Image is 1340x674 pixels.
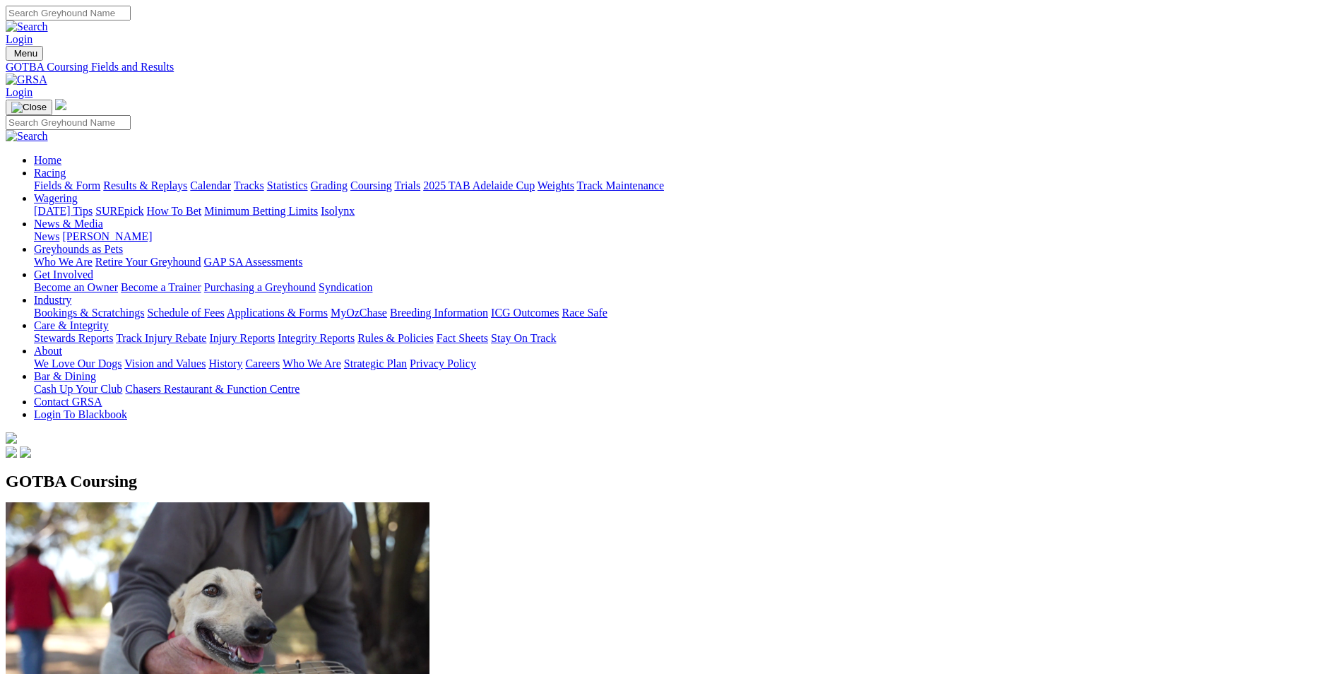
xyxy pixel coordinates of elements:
[34,383,1334,396] div: Bar & Dining
[6,20,48,33] img: Search
[6,100,52,115] button: Toggle navigation
[34,345,62,357] a: About
[116,332,206,344] a: Track Injury Rebate
[577,179,664,191] a: Track Maintenance
[390,307,488,319] a: Breeding Information
[95,205,143,217] a: SUREpick
[6,130,48,143] img: Search
[124,357,206,369] a: Vision and Values
[283,357,341,369] a: Who We Are
[34,192,78,204] a: Wagering
[6,33,32,45] a: Login
[34,332,113,344] a: Stewards Reports
[34,179,100,191] a: Fields & Form
[34,205,1334,218] div: Wagering
[204,205,318,217] a: Minimum Betting Limits
[491,332,556,344] a: Stay On Track
[125,383,300,395] a: Chasers Restaurant & Function Centre
[34,256,1334,268] div: Greyhounds as Pets
[394,179,420,191] a: Trials
[34,370,96,382] a: Bar & Dining
[6,115,131,130] input: Search
[55,99,66,110] img: logo-grsa-white.png
[121,281,201,293] a: Become a Trainer
[34,218,103,230] a: News & Media
[410,357,476,369] a: Privacy Policy
[6,447,17,458] img: facebook.svg
[357,332,434,344] a: Rules & Policies
[20,447,31,458] img: twitter.svg
[34,281,1334,294] div: Get Involved
[34,396,102,408] a: Contact GRSA
[6,86,32,98] a: Login
[34,408,127,420] a: Login To Blackbook
[208,357,242,369] a: History
[204,281,316,293] a: Purchasing a Greyhound
[147,205,202,217] a: How To Bet
[321,205,355,217] a: Isolynx
[437,332,488,344] a: Fact Sheets
[267,179,308,191] a: Statistics
[34,243,123,255] a: Greyhounds as Pets
[319,281,372,293] a: Syndication
[350,179,392,191] a: Coursing
[209,332,275,344] a: Injury Reports
[278,332,355,344] a: Integrity Reports
[34,154,61,166] a: Home
[34,307,144,319] a: Bookings & Scratchings
[538,179,574,191] a: Weights
[34,268,93,280] a: Get Involved
[14,48,37,59] span: Menu
[344,357,407,369] a: Strategic Plan
[147,307,224,319] a: Schedule of Fees
[6,472,137,490] span: GOTBA Coursing
[234,179,264,191] a: Tracks
[103,179,187,191] a: Results & Replays
[34,230,1334,243] div: News & Media
[245,357,280,369] a: Careers
[491,307,559,319] a: ICG Outcomes
[227,307,328,319] a: Applications & Forms
[6,61,1334,73] a: GOTBA Coursing Fields and Results
[34,179,1334,192] div: Racing
[562,307,607,319] a: Race Safe
[34,319,109,331] a: Care & Integrity
[62,230,152,242] a: [PERSON_NAME]
[34,357,1334,370] div: About
[34,230,59,242] a: News
[34,307,1334,319] div: Industry
[423,179,535,191] a: 2025 TAB Adelaide Cup
[34,294,71,306] a: Industry
[34,357,121,369] a: We Love Our Dogs
[190,179,231,191] a: Calendar
[331,307,387,319] a: MyOzChase
[95,256,201,268] a: Retire Your Greyhound
[6,73,47,86] img: GRSA
[311,179,348,191] a: Grading
[34,281,118,293] a: Become an Owner
[11,102,47,113] img: Close
[204,256,303,268] a: GAP SA Assessments
[34,205,93,217] a: [DATE] Tips
[6,6,131,20] input: Search
[6,46,43,61] button: Toggle navigation
[34,256,93,268] a: Who We Are
[34,383,122,395] a: Cash Up Your Club
[34,167,66,179] a: Racing
[34,332,1334,345] div: Care & Integrity
[6,432,17,444] img: logo-grsa-white.png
